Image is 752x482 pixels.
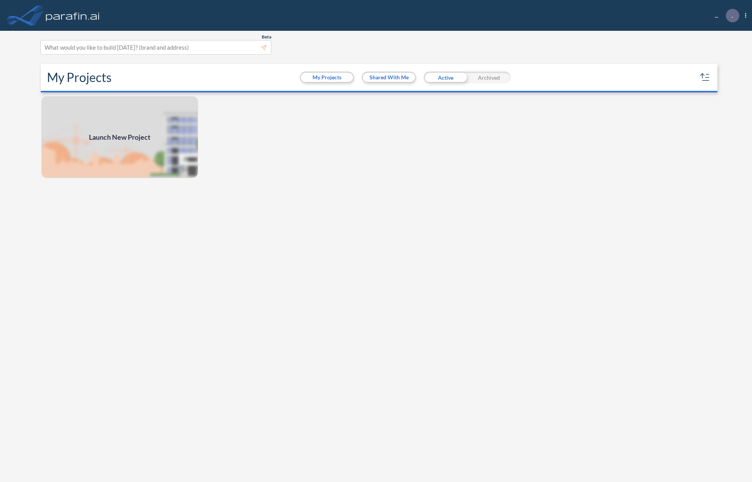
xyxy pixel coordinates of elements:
img: logo [44,8,101,23]
div: Active [424,72,467,83]
div: Archived [467,72,511,83]
button: My Projects [301,73,353,82]
div: ... [703,9,746,22]
a: Launch New Project [41,95,199,179]
img: add [41,95,199,179]
h2: My Projects [47,70,112,85]
span: Launch New Project [89,132,150,142]
button: Shared With Me [363,73,415,82]
button: sort [699,71,711,84]
span: Beta [262,34,271,40]
p: . [732,12,733,19]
